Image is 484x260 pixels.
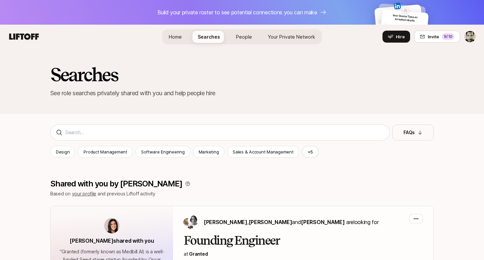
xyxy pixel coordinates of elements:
p: Design [56,148,70,155]
span: Hire [396,33,405,40]
p: Build your private roster to see potential connections you can make [157,8,317,17]
span: [PERSON_NAME] [249,219,292,225]
img: 18c8174f_4f4d_4604_a3b4_7ee75811adeb.jpg [394,2,401,9]
button: Jonathan (Jasper) Sherman-Presser [464,31,476,43]
a: People [231,31,257,43]
span: Invite [428,33,439,40]
img: default-avatar.svg [382,23,388,29]
img: empty-company-logo.svg [402,7,409,14]
p: Marketing [199,148,219,155]
span: Your Dream Team at Included Health [392,14,417,22]
p: Software Engineering [141,148,185,155]
p: Sales & Account Management [233,148,293,155]
button: +5 [302,146,319,158]
a: Granted [189,251,208,257]
span: and [292,219,345,225]
span: Home [169,33,182,40]
p: Product Management [84,148,127,155]
img: Jimmy Carney [183,218,191,226]
input: Search... [65,129,384,136]
span: [PERSON_NAME] [204,219,247,225]
span: [PERSON_NAME] shared with you [70,237,154,244]
span: Searches [198,33,220,40]
p: Based on and previous Liftoff activity [50,190,434,198]
p: Shared with you by [PERSON_NAME] [50,179,182,188]
img: Michael Rankin [188,224,193,229]
img: Jonathan (Jasper) Sherman-Presser [464,31,476,42]
span: Your Private Network [268,33,315,40]
button: FAQs [392,125,434,140]
a: Your Private Network [263,31,321,43]
p: See role searches privately shared with you and help people hire [50,89,434,98]
span: People [236,33,252,40]
button: Hire [382,31,410,43]
span: [PERSON_NAME] [301,219,345,225]
p: Someone incredible [390,24,426,31]
p: FAQs [403,129,415,136]
h2: Searches [50,65,434,85]
img: default-avatar.svg [377,18,383,24]
a: Home [163,31,187,43]
img: Julien Nakache [188,215,199,225]
button: Invite9/10 [414,31,460,43]
p: are looking for [204,218,378,226]
p: at [184,250,423,258]
h2: Founding Engineer [184,234,423,247]
div: 9 /10 [442,33,454,40]
a: Searches [192,31,225,43]
span: , [247,219,292,225]
img: avatar-url [104,218,120,233]
a: your profile [72,191,97,196]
